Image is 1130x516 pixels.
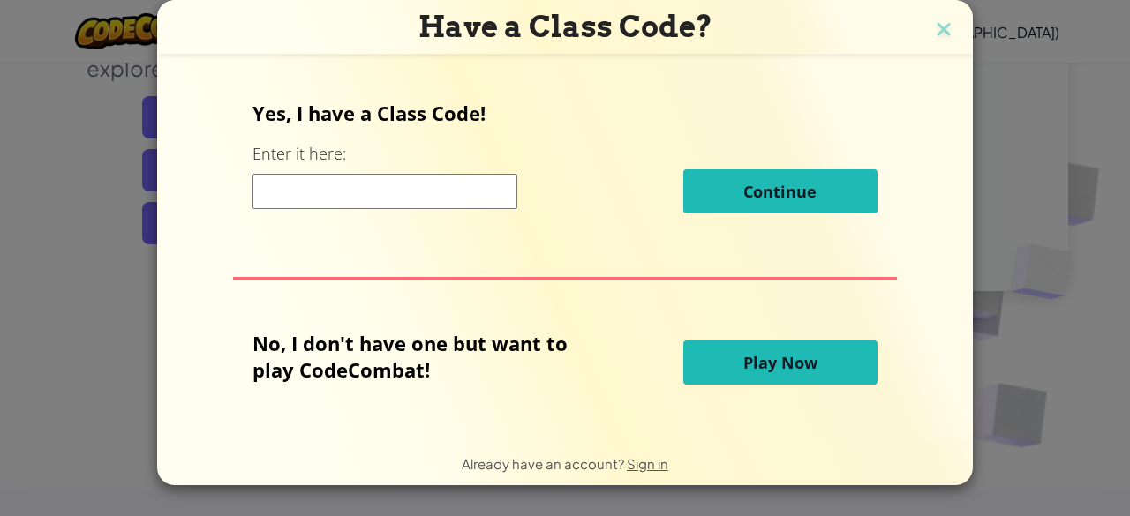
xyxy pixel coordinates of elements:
[252,330,594,383] p: No, I don't have one but want to play CodeCombat!
[932,18,955,44] img: close icon
[683,340,878,385] button: Play Now
[462,455,627,472] span: Already have an account?
[743,352,817,373] span: Play Now
[252,143,346,165] label: Enter it here:
[743,181,817,202] span: Continue
[683,169,878,213] button: Continue
[418,9,712,44] span: Have a Class Code?
[252,100,877,126] p: Yes, I have a Class Code!
[627,455,668,472] a: Sign in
